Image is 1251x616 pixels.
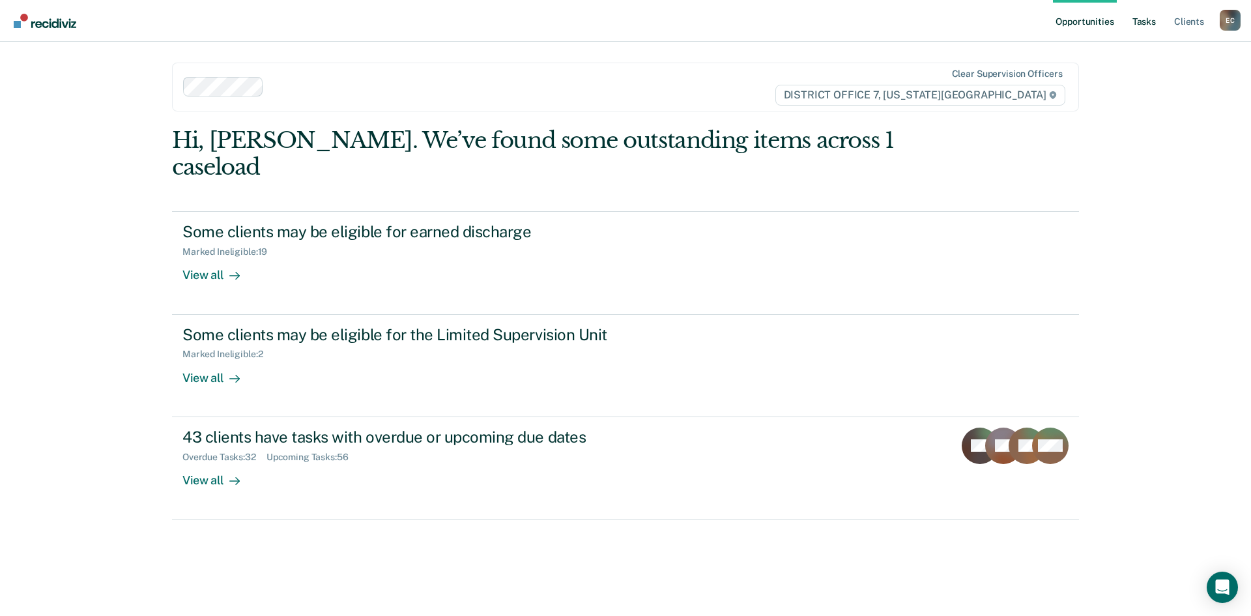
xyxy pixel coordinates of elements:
div: Some clients may be eligible for the Limited Supervision Unit [182,325,640,344]
a: 43 clients have tasks with overdue or upcoming due datesOverdue Tasks:32Upcoming Tasks:56View all [172,417,1079,520]
div: Marked Ineligible : 2 [182,349,273,360]
div: View all [182,360,255,385]
div: E C [1220,10,1241,31]
div: Overdue Tasks : 32 [182,452,266,463]
img: Recidiviz [14,14,76,28]
div: Open Intercom Messenger [1207,572,1238,603]
div: View all [182,462,255,488]
a: Some clients may be eligible for earned dischargeMarked Ineligible:19View all [172,211,1079,314]
button: Profile dropdown button [1220,10,1241,31]
div: Upcoming Tasks : 56 [266,452,359,463]
div: Some clients may be eligible for earned discharge [182,222,640,241]
div: Clear supervision officers [952,68,1063,80]
span: DISTRICT OFFICE 7, [US_STATE][GEOGRAPHIC_DATA] [775,85,1065,106]
div: Marked Ineligible : 19 [182,246,278,257]
div: 43 clients have tasks with overdue or upcoming due dates [182,428,640,447]
a: Some clients may be eligible for the Limited Supervision UnitMarked Ineligible:2View all [172,315,1079,417]
div: View all [182,257,255,283]
div: Hi, [PERSON_NAME]. We’ve found some outstanding items across 1 caseload [172,127,898,181]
